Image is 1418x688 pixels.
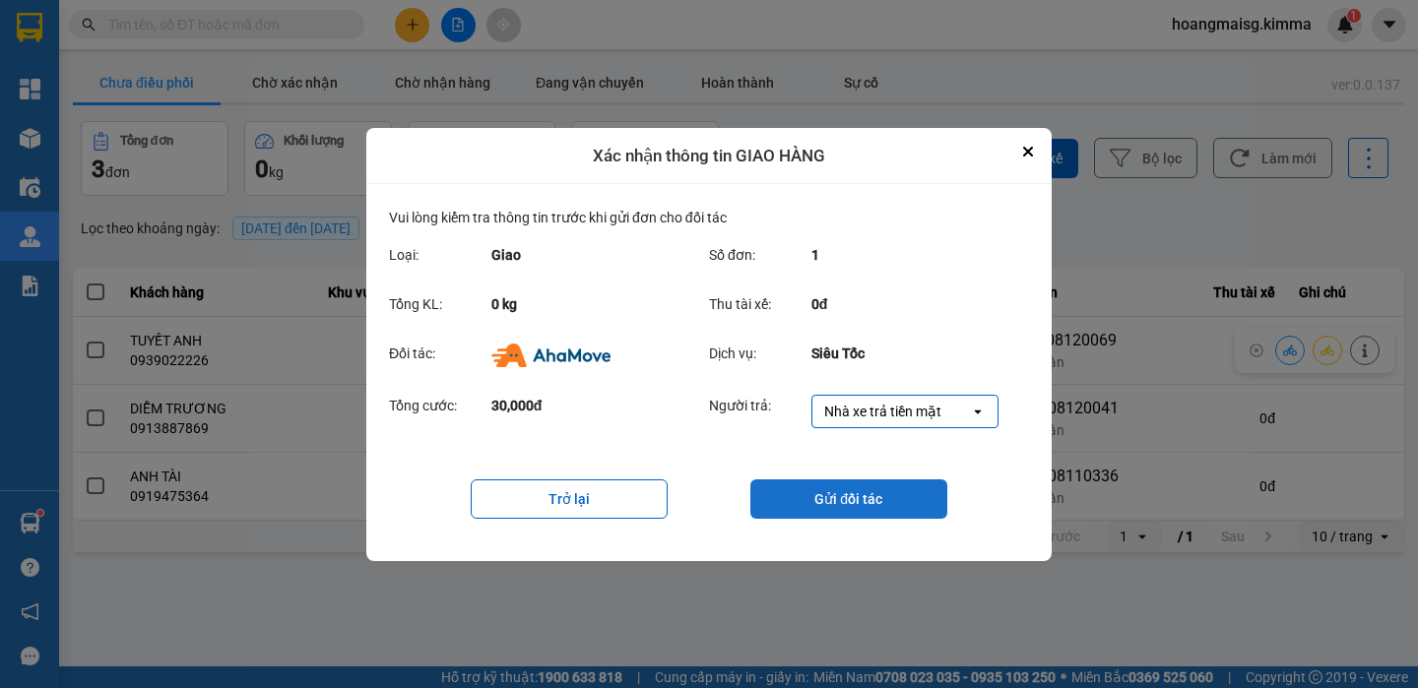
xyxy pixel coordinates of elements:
[709,244,811,266] div: Số đơn:
[10,10,79,79] img: logo.jpg
[389,343,491,366] div: Đối tác:
[824,402,941,421] div: Nhà xe trả tiền mặt
[366,128,1052,561] div: dialog
[366,128,1052,185] div: Xác nhận thông tin GIAO HÀNG
[389,207,1029,236] div: Vui lòng kiểm tra thông tin trước khi gửi đơn cho đối tác
[750,479,947,519] button: Gửi đối tác
[709,395,811,428] div: Người trả:
[136,131,241,190] b: 107/1 , Đường 2/9 P1, TP Vĩnh Long
[10,10,286,84] li: [PERSON_NAME] - 0931936768
[389,395,491,428] div: Tổng cước:
[471,479,668,519] button: Trở lại
[491,344,611,367] img: Ahamove
[709,343,811,366] div: Dịch vụ:
[970,404,986,419] svg: open
[811,293,1010,315] div: 0đ
[709,293,811,315] div: Thu tài xế:
[491,395,690,428] div: 30,000đ
[491,293,690,315] div: 0 kg
[811,343,1010,366] div: Siêu Tốc
[491,244,690,266] div: Giao
[389,244,491,266] div: Loại:
[10,106,136,150] li: VP TP. [PERSON_NAME]
[811,244,1010,266] div: 1
[1016,140,1040,163] button: Close
[136,106,262,128] li: VP Vĩnh Long
[389,293,491,315] div: Tổng KL:
[136,132,150,146] span: environment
